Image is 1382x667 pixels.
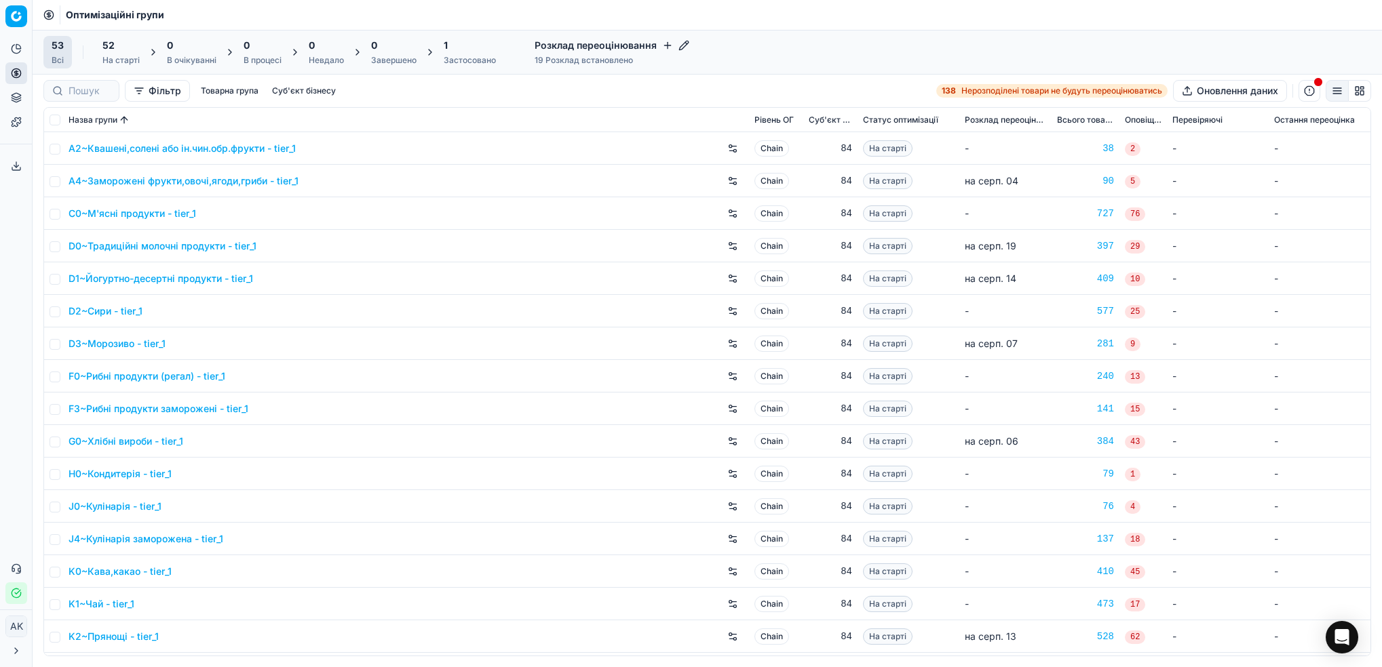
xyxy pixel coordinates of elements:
[69,500,161,513] a: J0~Кулінарія - tier_1
[863,433,913,449] span: На старті
[1125,272,1145,286] span: 10
[754,336,789,352] span: Chain
[69,565,172,578] a: K0~Кава,какао - tier_1
[1167,360,1269,392] td: -
[965,272,1016,284] span: на серп. 14
[809,467,852,481] div: 84
[1269,392,1370,425] td: -
[754,531,789,547] span: Chain
[1172,115,1223,125] span: Перевіряючі
[754,238,789,254] span: Chain
[52,39,64,52] span: 53
[863,238,913,254] span: На старті
[959,392,1052,425] td: -
[1269,490,1370,523] td: -
[1125,403,1145,416] span: 15
[809,434,852,448] div: 84
[69,597,134,611] a: K1~Чай - tier_1
[1057,532,1114,546] div: 137
[6,616,26,636] span: AK
[69,142,296,155] a: A2~Квашені,солені або ін.чин.обр.фрукти - tier_1
[754,368,789,384] span: Chain
[69,304,142,318] a: D2~Сири - tier_1
[1167,392,1269,425] td: -
[1057,142,1114,155] div: 38
[1125,598,1145,611] span: 17
[1269,132,1370,165] td: -
[444,55,496,66] div: Застосовано
[809,337,852,350] div: 84
[1167,230,1269,262] td: -
[754,140,789,157] span: Chain
[69,337,166,350] a: D3~Морозиво - tier_1
[936,84,1168,98] a: 138Нерозподілені товари не будуть переоцінюватись
[1125,175,1140,188] span: 5
[69,115,117,125] span: Назва групи
[1167,262,1269,295] td: -
[244,39,250,52] span: 0
[754,401,789,417] span: Chain
[863,173,913,189] span: На старті
[959,490,1052,523] td: -
[69,532,223,546] a: J4~Кулінарія заморожена - tier_1
[754,466,789,482] span: Chain
[371,39,377,52] span: 0
[1057,467,1114,481] a: 79
[1269,360,1370,392] td: -
[965,338,1018,349] span: на серп. 07
[1167,132,1269,165] td: -
[863,628,913,645] span: На старті
[371,55,417,66] div: Завершено
[1269,197,1370,230] td: -
[1167,327,1269,360] td: -
[809,239,852,253] div: 84
[809,304,852,318] div: 84
[1057,630,1114,643] a: 528
[1125,630,1145,644] span: 62
[1125,338,1140,351] span: 9
[1269,295,1370,327] td: -
[69,207,196,220] a: C0~М'ясні продукти - tier_1
[1057,369,1114,383] a: 240
[965,435,1018,447] span: на серп. 06
[1057,434,1114,448] a: 384
[809,142,852,155] div: 84
[863,336,913,352] span: На старті
[1125,370,1145,384] span: 13
[1125,305,1145,319] span: 25
[1057,174,1114,188] a: 90
[1057,239,1114,253] a: 397
[809,402,852,416] div: 84
[863,498,913,514] span: На старті
[1057,500,1114,513] div: 76
[1057,272,1114,285] a: 409
[863,531,913,547] span: На старті
[69,630,159,643] a: K2~Прянощі - tier_1
[1326,621,1358,653] div: Open Intercom Messenger
[1057,597,1114,611] a: 473
[1057,207,1114,220] a: 727
[1125,435,1145,449] span: 43
[959,523,1052,555] td: -
[125,80,190,102] button: Фільтр
[195,83,264,99] button: Товарна група
[5,615,27,637] button: AK
[1269,230,1370,262] td: -
[754,563,789,580] span: Chain
[167,39,173,52] span: 0
[117,113,131,127] button: Sorted by Назва групи ascending
[1125,500,1140,514] span: 4
[1269,620,1370,653] td: -
[959,588,1052,620] td: -
[959,458,1052,490] td: -
[1269,588,1370,620] td: -
[535,55,689,66] div: 19 Розклад встановлено
[809,565,852,578] div: 84
[809,369,852,383] div: 84
[102,55,140,66] div: На старті
[69,369,225,383] a: F0~Рибні продукти (регал) - tier_1
[1274,115,1355,125] span: Остання переоцінка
